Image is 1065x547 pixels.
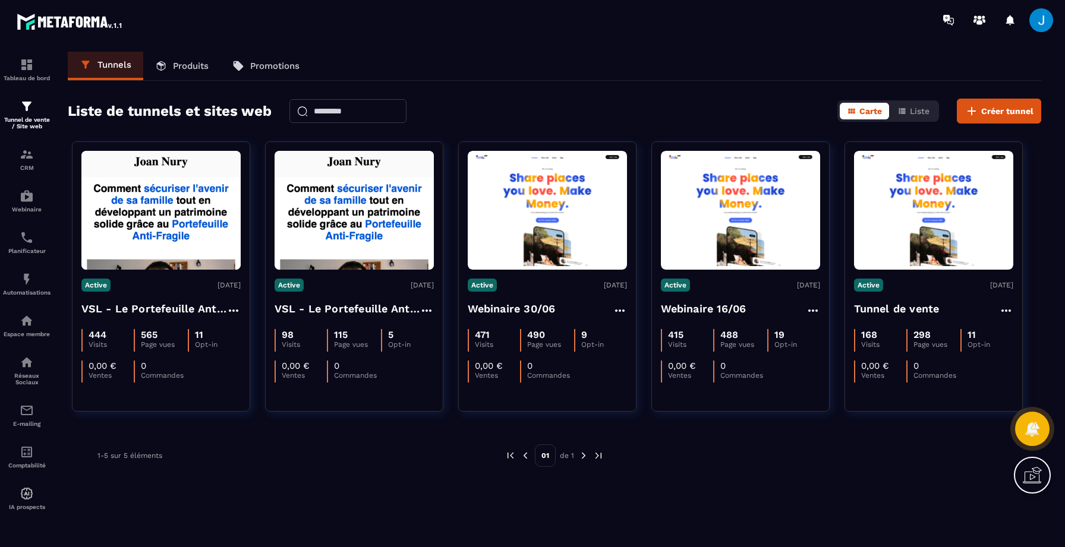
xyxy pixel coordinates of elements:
[218,281,241,289] p: [DATE]
[20,314,34,328] img: automations
[275,301,420,317] h4: VSL - Le Portefeuille Anti-Fragile - ORGANIQUE
[774,340,820,349] p: Opt-in
[3,263,51,305] a: automationsautomationsAutomatisations
[195,340,240,349] p: Opt-in
[527,361,532,371] p: 0
[282,361,310,371] p: 0,00 €
[81,301,226,317] h4: VSL - Le Portefeuille Anti-Fragile - PUB
[3,75,51,81] p: Tableau de bord
[774,329,784,340] p: 19
[20,445,34,459] img: accountant
[3,436,51,478] a: accountantaccountantComptabilité
[275,151,434,270] img: image
[475,371,520,380] p: Ventes
[68,52,143,80] a: Tunnels
[475,340,520,349] p: Visits
[173,61,209,71] p: Produits
[913,340,960,349] p: Page vues
[475,361,503,371] p: 0,00 €
[861,329,877,340] p: 168
[3,138,51,180] a: formationformationCRM
[250,61,300,71] p: Promotions
[3,206,51,213] p: Webinaire
[535,444,556,467] p: 01
[968,340,1013,349] p: Opt-in
[913,361,919,371] p: 0
[475,329,490,340] p: 471
[468,154,627,267] img: image
[840,103,889,119] button: Carte
[220,52,311,80] a: Promotions
[859,106,882,116] span: Carte
[20,189,34,203] img: automations
[861,371,906,380] p: Ventes
[468,279,497,292] p: Active
[3,305,51,346] a: automationsautomationsEspace membre
[97,451,162,460] p: 1-5 sur 5 éléments
[3,248,51,254] p: Planificateur
[282,371,327,380] p: Ventes
[910,106,929,116] span: Liste
[854,301,940,317] h4: Tunnel de vente
[668,329,683,340] p: 415
[968,329,976,340] p: 11
[3,165,51,171] p: CRM
[141,371,186,380] p: Commandes
[143,52,220,80] a: Produits
[68,99,272,123] h2: Liste de tunnels et sites web
[3,331,51,337] p: Espace membre
[20,58,34,72] img: formation
[20,486,34,501] img: automations
[861,361,889,371] p: 0,00 €
[720,340,767,349] p: Page vues
[560,451,574,460] p: de 1
[604,281,627,289] p: [DATE]
[141,361,146,371] p: 0
[81,151,241,270] img: image
[3,116,51,129] p: Tunnel de vente / Site web
[3,346,51,394] a: social-networksocial-networkRéseaux Sociaux
[89,340,134,349] p: Visits
[527,329,545,340] p: 490
[334,361,339,371] p: 0
[3,462,51,469] p: Comptabilité
[661,301,746,317] h4: Webinaire 16/06
[275,279,304,292] p: Active
[20,272,34,286] img: automations
[661,154,820,267] img: image
[520,450,531,461] img: prev
[282,329,294,340] p: 98
[3,90,51,138] a: formationformationTunnel de vente / Site web
[20,147,34,162] img: formation
[854,279,883,292] p: Active
[81,279,111,292] p: Active
[97,59,131,70] p: Tunnels
[581,340,626,349] p: Opt-in
[668,371,713,380] p: Ventes
[3,289,51,296] p: Automatisations
[388,340,433,349] p: Opt-in
[282,340,327,349] p: Visits
[20,355,34,369] img: social-network
[468,301,556,317] h4: Webinaire 30/06
[334,371,379,380] p: Commandes
[195,329,203,340] p: 11
[578,450,589,461] img: next
[141,340,188,349] p: Page vues
[89,361,116,371] p: 0,00 €
[913,371,959,380] p: Commandes
[3,504,51,510] p: IA prospects
[3,420,51,427] p: E-mailing
[890,103,937,119] button: Liste
[913,329,931,340] p: 298
[3,49,51,90] a: formationformationTableau de bord
[17,11,124,32] img: logo
[668,340,713,349] p: Visits
[990,281,1013,289] p: [DATE]
[854,154,1013,267] img: image
[20,403,34,418] img: email
[505,450,516,461] img: prev
[720,329,738,340] p: 488
[668,361,696,371] p: 0,00 €
[334,340,381,349] p: Page vues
